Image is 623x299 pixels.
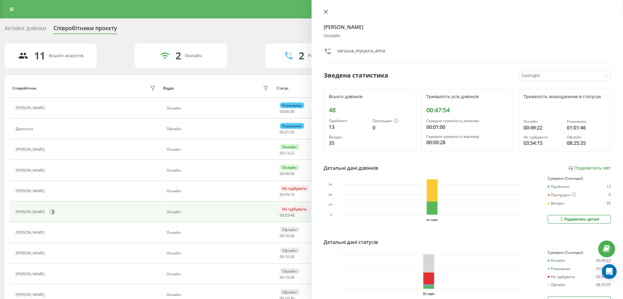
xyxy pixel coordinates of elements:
div: Пропущені [548,193,576,197]
text: 10 [329,203,332,206]
div: 11 [34,50,45,62]
h4: [PERSON_NAME] [324,23,611,31]
div: Сумарно (Сьогодні) [548,250,611,255]
div: Сумарно (Сьогодні) [548,176,611,181]
div: 08:25:35 [567,139,605,147]
div: Зведена статистика [324,71,388,80]
div: Середня тривалість розмови [426,119,508,123]
div: Онлайн [167,230,270,235]
div: Тривалість знаходження в статусах [524,94,606,99]
div: Статус [277,86,289,90]
div: Офлайн [280,227,300,233]
div: Не турбувати [524,135,562,139]
div: Open Intercom Messenger [602,264,617,279]
div: Вихідні [548,201,564,205]
div: Офлайн [280,268,300,274]
div: Не турбувати [280,206,309,212]
div: Відділ [164,86,174,90]
div: Прийнято [548,185,569,189]
div: Детальні дані дзвінків [324,164,379,172]
div: 0 [609,193,611,197]
span: 10 [285,254,290,259]
span: 03 [290,130,295,135]
text: 21 серп [426,218,438,221]
div: Офлайн [567,135,605,139]
div: Онлайн [167,189,270,193]
div: Офлайн [280,289,300,295]
span: 36 [290,275,295,280]
div: Онлайн [280,165,299,170]
span: 48 [290,213,295,218]
div: Онлайн [167,272,270,276]
div: Онлайн [548,258,565,263]
span: 00 [280,192,284,197]
div: : : [280,151,295,155]
div: 13 [329,123,368,131]
span: 00 [280,275,284,280]
div: 2 [175,50,181,62]
div: Прийнято [329,119,368,123]
div: Розмовляє [567,119,605,124]
div: [PERSON_NAME] [16,168,46,173]
div: Тривалість усіх дзвінків [426,94,508,99]
span: 00 [280,233,284,238]
span: 13 [285,150,290,156]
div: Офлайн [280,248,300,253]
div: Офлайн [167,127,270,131]
div: 01:01:46 [596,267,611,271]
div: [PERSON_NAME] [16,293,46,297]
span: 01 [285,130,290,135]
div: Розмовляють [308,53,338,58]
div: Розмовляє [280,102,304,108]
div: : : [280,193,295,197]
a: Подивитись звіт [568,165,611,171]
text: 20 [329,193,332,196]
div: : : [280,275,295,280]
div: Співробітник [12,86,37,90]
div: [PERSON_NAME] [16,189,46,193]
div: [PERSON_NAME] [16,272,46,276]
div: 2 [299,50,304,62]
div: varusua_mysyura_alina [337,48,385,57]
div: Подивитись деталі [559,217,599,222]
text: 21 серп [423,292,434,296]
div: : : [280,172,295,176]
div: Співробітники проєкту [53,25,117,34]
span: 10 [285,275,290,280]
div: 08:25:35 [596,283,611,287]
div: 13 [606,185,611,189]
div: [PERSON_NAME] [16,210,46,214]
div: Онлайн [167,106,270,110]
div: 01:01:46 [567,124,605,131]
span: 00 [280,109,284,114]
div: 00:47:54 [426,106,508,114]
div: 00:49:22 [524,124,562,131]
span: 00 [280,171,284,176]
div: 00:01:00 [426,123,508,131]
span: 14 [290,192,295,197]
span: 56 [290,171,295,176]
div: Офлайн [548,283,566,287]
text: 30 [329,183,332,186]
span: 53 [285,213,290,218]
div: Пропущені [373,119,411,124]
button: Подивитись деталі [548,215,611,224]
span: 59 [285,192,290,197]
div: Онлайн [167,147,270,152]
div: : : [280,130,295,134]
div: Онлайн [324,33,611,38]
div: 35 [606,201,611,205]
div: Розмовляє [548,267,570,271]
div: Онлайн [280,144,299,150]
div: [PERSON_NAME] [16,106,46,110]
span: 22 [290,150,295,156]
div: : : [280,213,295,217]
div: Онлайн [167,168,270,173]
div: Діректкол [16,127,35,131]
span: 10 [285,233,290,238]
div: : : [280,255,295,259]
div: : : [280,234,295,238]
div: Активні дзвінки [5,25,46,34]
div: Онлайн [167,210,270,214]
div: : : [280,110,295,114]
